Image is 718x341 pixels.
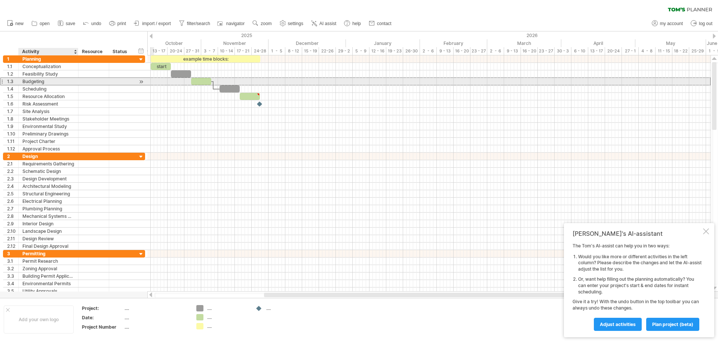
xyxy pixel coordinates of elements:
[22,287,74,295] div: Utility Approvals
[22,153,74,160] div: Design
[521,47,538,55] div: 16 - 20
[15,21,24,26] span: new
[22,280,74,287] div: Environmental Permits
[689,19,715,28] a: log out
[22,123,74,130] div: Environmental Study
[22,175,74,182] div: Design Development
[22,250,74,257] div: Permitting
[635,39,706,47] div: May 2026
[56,19,77,28] a: save
[504,47,521,55] div: 9 - 13
[251,19,274,28] a: zoom
[22,220,74,227] div: Interior Design
[7,153,18,160] div: 2
[437,47,454,55] div: 9 - 13
[309,19,338,28] a: AI assist
[538,47,555,55] div: 23 - 27
[269,39,346,47] div: December 2025
[207,305,248,311] div: ....
[7,273,18,280] div: 3.3
[107,19,128,28] a: print
[7,55,18,63] div: 1
[22,63,74,70] div: Conceptualization
[7,235,18,242] div: 2.11
[7,115,18,122] div: 1.8
[571,47,588,55] div: 6 - 10
[81,19,104,28] a: undo
[639,47,656,55] div: 4 - 8
[22,78,74,85] div: Budgeting
[22,145,74,152] div: Approval Process
[7,250,18,257] div: 3
[22,168,74,175] div: Schematic Design
[7,100,18,107] div: 1.6
[7,220,18,227] div: 2.9
[22,115,74,122] div: Stakeholder Meetings
[7,123,18,130] div: 1.9
[353,47,369,55] div: 5 - 9
[342,19,363,28] a: help
[487,39,561,47] div: March 2026
[22,273,74,280] div: Building Permit Application
[117,21,126,26] span: print
[278,19,306,28] a: settings
[672,47,689,55] div: 18 - 22
[22,100,74,107] div: Risk Assessment
[184,47,201,55] div: 27 - 31
[235,47,252,55] div: 17 - 21
[622,47,639,55] div: 27 - 1
[487,47,504,55] div: 2 - 6
[561,39,635,47] div: April 2026
[7,168,18,175] div: 2.2
[656,47,672,55] div: 11 - 15
[22,183,74,190] div: Architectural Modeling
[66,21,75,26] span: save
[252,47,269,55] div: 24-28
[125,305,187,311] div: ....
[151,55,260,63] div: example time blocks:
[660,21,683,26] span: my account
[420,47,437,55] div: 2 - 6
[573,243,702,331] div: The Tom's AI-assist can help you in two ways: Give it a try! With the undo button in the top tool...
[470,47,487,55] div: 23 - 27
[7,190,18,197] div: 2.5
[187,21,210,26] span: filter/search
[346,39,420,47] div: January 2026
[7,108,18,115] div: 1.7
[367,19,394,28] a: contact
[40,21,50,26] span: open
[22,48,74,55] div: Activity
[646,318,699,331] a: plan project (beta)
[7,138,18,145] div: 1.11
[454,47,470,55] div: 16 - 20
[22,205,74,212] div: Plumbing Planning
[151,47,168,55] div: 13 - 17
[226,21,245,26] span: navigator
[600,322,636,327] span: Adjust activities
[142,21,171,26] span: import / export
[555,47,571,55] div: 30 - 3
[132,19,173,28] a: import / export
[7,175,18,182] div: 2.3
[124,39,201,47] div: October 2025
[168,47,184,55] div: 20-24
[7,228,18,235] div: 2.10
[588,47,605,55] div: 13 - 17
[22,85,74,92] div: Scheduling
[82,324,123,330] div: Project Number
[578,254,702,273] li: Would you like more or different activities in the left column? Please describe the changes and l...
[7,183,18,190] div: 2.4
[177,19,212,28] a: filter/search
[82,305,123,311] div: Project:
[386,47,403,55] div: 19 - 23
[578,276,702,295] li: Or, want help filling out the planning automatically? You can enter your project's start & end da...
[266,305,307,311] div: ....
[30,19,52,28] a: open
[7,198,18,205] div: 2.6
[336,47,353,55] div: 29 - 2
[7,265,18,272] div: 3.2
[7,205,18,212] div: 2.7
[7,130,18,137] div: 1.10
[151,63,171,70] div: start
[7,85,18,92] div: 1.4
